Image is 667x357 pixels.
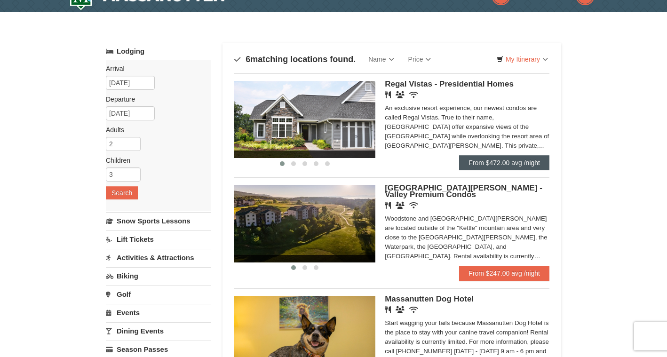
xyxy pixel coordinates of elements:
[385,79,514,88] span: Regal Vistas - Presidential Homes
[106,230,211,248] a: Lift Tickets
[385,103,549,151] div: An exclusive resort experience, our newest condos are called Regal Vistas. True to their name, [G...
[106,304,211,321] a: Events
[459,155,549,170] a: From $472.00 avg /night
[396,91,405,98] i: Banquet Facilities
[385,202,391,209] i: Restaurant
[106,212,211,230] a: Snow Sports Lessons
[106,322,211,340] a: Dining Events
[106,286,211,303] a: Golf
[491,52,554,66] a: My Itinerary
[106,267,211,285] a: Biking
[385,294,474,303] span: Massanutten Dog Hotel
[361,50,401,69] a: Name
[385,183,542,199] span: [GEOGRAPHIC_DATA][PERSON_NAME] - Valley Premium Condos
[401,50,438,69] a: Price
[385,306,391,313] i: Restaurant
[396,306,405,313] i: Banquet Facilities
[459,266,549,281] a: From $247.00 avg /night
[106,186,138,199] button: Search
[246,55,250,64] span: 6
[106,43,211,60] a: Lodging
[106,95,204,104] label: Departure
[106,156,204,165] label: Children
[106,249,211,266] a: Activities & Attractions
[385,214,549,261] div: Woodstone and [GEOGRAPHIC_DATA][PERSON_NAME] are located outside of the "Kettle" mountain area an...
[385,91,391,98] i: Restaurant
[409,306,418,313] i: Wireless Internet (free)
[409,91,418,98] i: Wireless Internet (free)
[396,202,405,209] i: Banquet Facilities
[106,125,204,135] label: Adults
[106,64,204,73] label: Arrival
[409,202,418,209] i: Wireless Internet (free)
[234,55,356,64] h4: matching locations found.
